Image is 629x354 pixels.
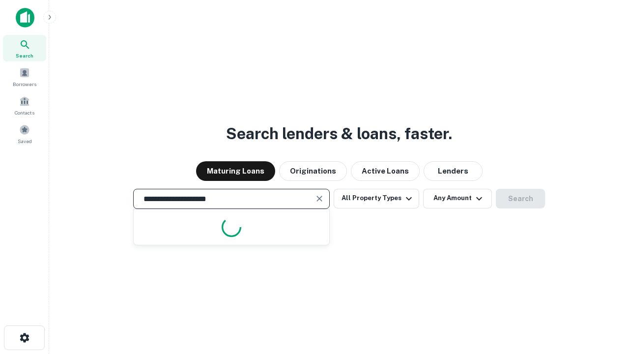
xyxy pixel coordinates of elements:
[3,63,46,90] a: Borrowers
[313,192,326,206] button: Clear
[16,52,33,59] span: Search
[16,8,34,28] img: capitalize-icon.png
[351,161,420,181] button: Active Loans
[424,161,483,181] button: Lenders
[13,80,36,88] span: Borrowers
[334,189,419,208] button: All Property Types
[3,35,46,61] a: Search
[18,137,32,145] span: Saved
[3,92,46,118] a: Contacts
[15,109,34,117] span: Contacts
[279,161,347,181] button: Originations
[3,120,46,147] a: Saved
[226,122,452,146] h3: Search lenders & loans, faster.
[423,189,492,208] button: Any Amount
[196,161,275,181] button: Maturing Loans
[580,275,629,323] iframe: Chat Widget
